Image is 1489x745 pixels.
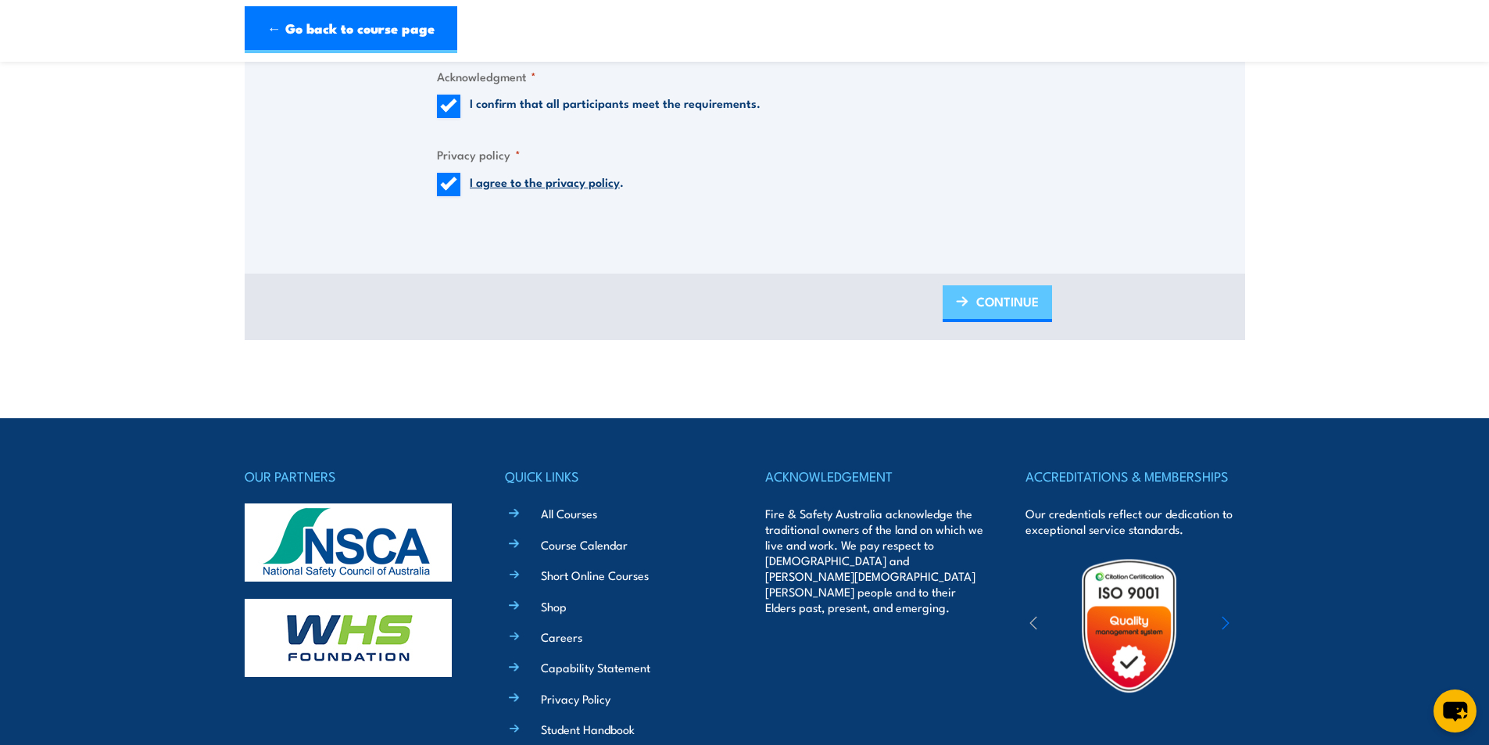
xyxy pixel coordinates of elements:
span: CONTINUE [976,281,1039,322]
a: Careers [541,629,582,645]
button: chat-button [1434,689,1476,732]
p: Fire & Safety Australia acknowledge the traditional owners of the land on which we live and work.... [765,506,984,615]
a: ← Go back to course page [245,6,457,53]
a: All Courses [541,505,597,521]
a: I agree to the privacy policy [470,173,620,190]
a: Privacy Policy [541,690,610,707]
img: nsca-logo-footer [245,503,452,582]
img: ewpa-logo [1198,599,1334,653]
img: whs-logo-footer [245,599,452,677]
h4: ACKNOWLEDGEMENT [765,465,984,487]
a: CONTINUE [943,285,1052,322]
h4: ACCREDITATIONS & MEMBERSHIPS [1025,465,1244,487]
legend: Privacy policy [437,145,521,163]
a: Student Handbook [541,721,635,737]
p: Our credentials reflect our dedication to exceptional service standards. [1025,506,1244,537]
label: . [470,173,624,196]
label: I confirm that all participants meet the requirements. [470,95,761,118]
h4: OUR PARTNERS [245,465,464,487]
legend: Acknowledgment [437,67,536,85]
a: Capability Statement [541,659,650,675]
a: Shop [541,598,567,614]
img: Untitled design (19) [1061,557,1197,694]
h4: QUICK LINKS [505,465,724,487]
a: Short Online Courses [541,567,649,583]
a: Course Calendar [541,536,628,553]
